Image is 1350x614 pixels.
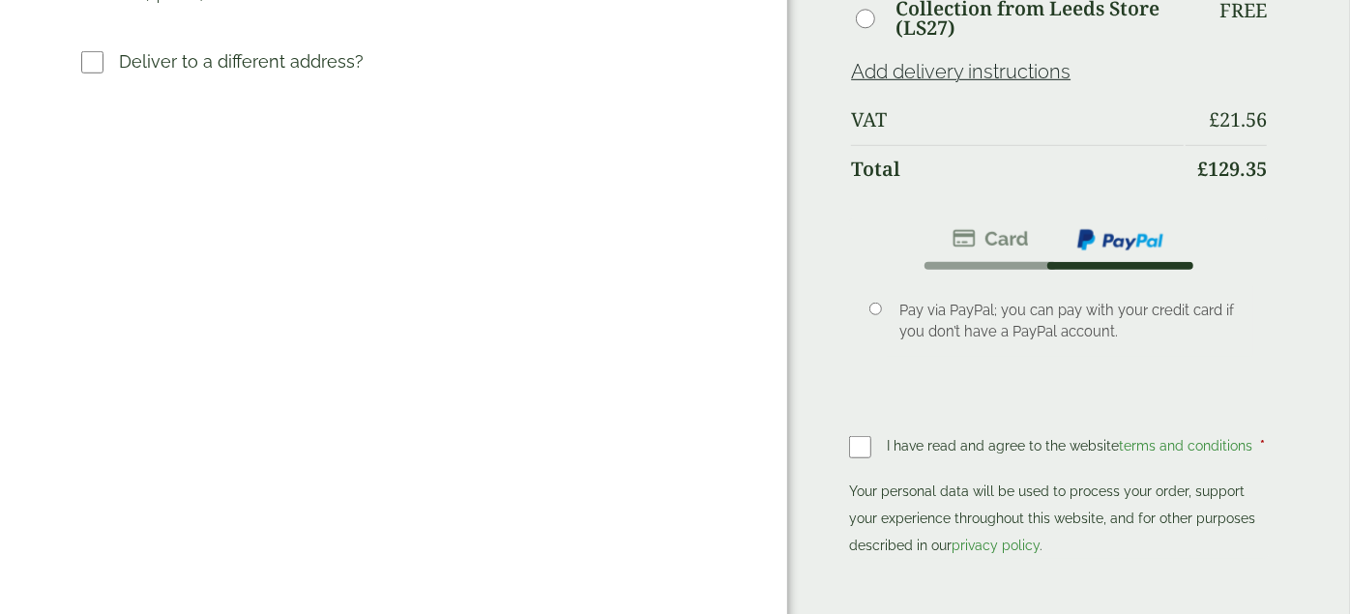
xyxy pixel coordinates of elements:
[851,60,1071,83] a: Add delivery instructions
[1260,438,1265,453] abbr: required
[1197,156,1267,182] bdi: 129.35
[119,48,364,74] p: Deliver to a different address?
[851,97,1184,143] th: VAT
[952,538,1040,553] a: privacy policy
[1119,438,1252,453] a: terms and conditions
[1075,227,1165,252] img: ppcp-gateway.png
[849,565,1269,608] iframe: PayPal
[1209,106,1219,132] span: £
[899,300,1240,342] p: Pay via PayPal; you can pay with your credit card if you don’t have a PayPal account.
[849,478,1269,559] p: Your personal data will be used to process your order, support your experience throughout this we...
[887,438,1256,453] span: I have read and agree to the website
[1209,106,1267,132] bdi: 21.56
[953,227,1029,250] img: stripe.png
[851,145,1184,192] th: Total
[1197,156,1208,182] span: £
